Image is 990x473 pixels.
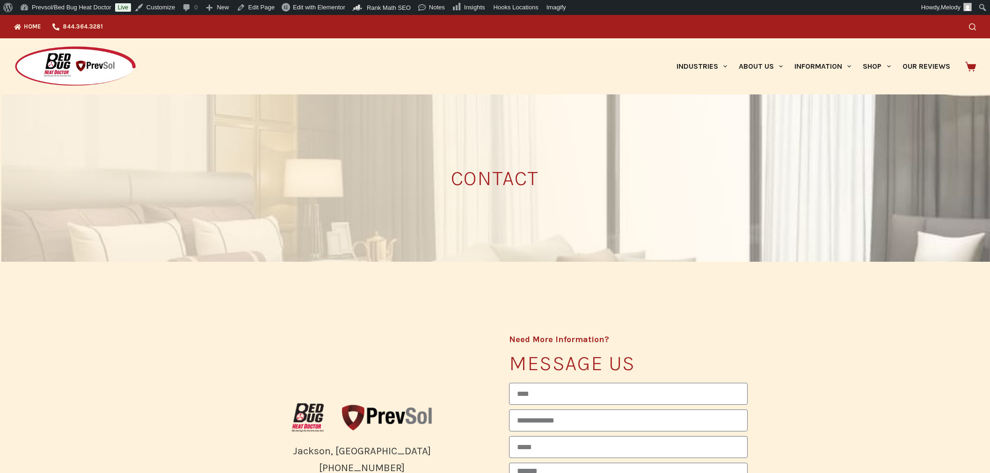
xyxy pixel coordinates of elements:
[14,46,137,87] img: Prevsol/Bed Bug Heat Doctor
[14,15,47,38] a: Home
[670,38,956,94] nav: Primary
[857,38,896,94] a: Shop
[896,38,956,94] a: Our Reviews
[367,4,411,11] span: Rank Math SEO
[733,38,788,94] a: About Us
[47,15,109,38] a: 844.364.3281
[509,335,748,344] h4: Need More Information?
[14,15,109,38] nav: Top Menu
[941,4,961,11] span: Melody
[115,3,131,12] a: Live
[789,38,857,94] a: Information
[509,353,748,373] h3: Message us
[670,38,733,94] a: Industries
[293,4,345,11] span: Edit with Elementor
[242,168,748,188] h3: CONTACT
[969,23,976,30] button: Search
